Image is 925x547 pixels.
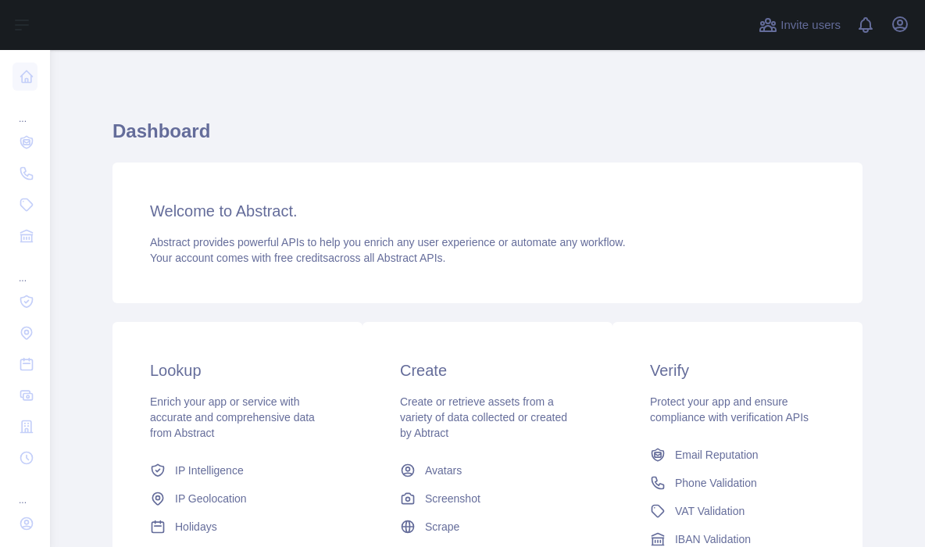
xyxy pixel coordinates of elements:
[400,359,575,381] h3: Create
[675,447,759,463] span: Email Reputation
[644,469,831,497] a: Phone Validation
[650,395,809,424] span: Protect your app and ensure compliance with verification APIs
[425,463,462,478] span: Avatars
[144,484,331,513] a: IP Geolocation
[150,359,325,381] h3: Lookup
[150,200,825,222] h3: Welcome to Abstract.
[12,253,37,284] div: ...
[675,475,757,491] span: Phone Validation
[675,531,751,547] span: IBAN Validation
[150,395,315,439] span: Enrich your app or service with accurate and comprehensive data from Abstract
[394,456,581,484] a: Avatars
[394,484,581,513] a: Screenshot
[175,463,244,478] span: IP Intelligence
[425,491,480,506] span: Screenshot
[425,519,459,534] span: Scrape
[144,513,331,541] a: Holidays
[175,491,247,506] span: IP Geolocation
[144,456,331,484] a: IP Intelligence
[780,16,841,34] span: Invite users
[675,503,745,519] span: VAT Validation
[755,13,844,38] button: Invite users
[150,252,445,264] span: Your account comes with across all Abstract APIs.
[12,94,37,125] div: ...
[644,441,831,469] a: Email Reputation
[12,475,37,506] div: ...
[150,236,626,248] span: Abstract provides powerful APIs to help you enrich any user experience or automate any workflow.
[644,497,831,525] a: VAT Validation
[112,119,862,156] h1: Dashboard
[400,395,567,439] span: Create or retrieve assets from a variety of data collected or created by Abtract
[394,513,581,541] a: Scrape
[650,359,825,381] h3: Verify
[274,252,328,264] span: free credits
[175,519,217,534] span: Holidays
